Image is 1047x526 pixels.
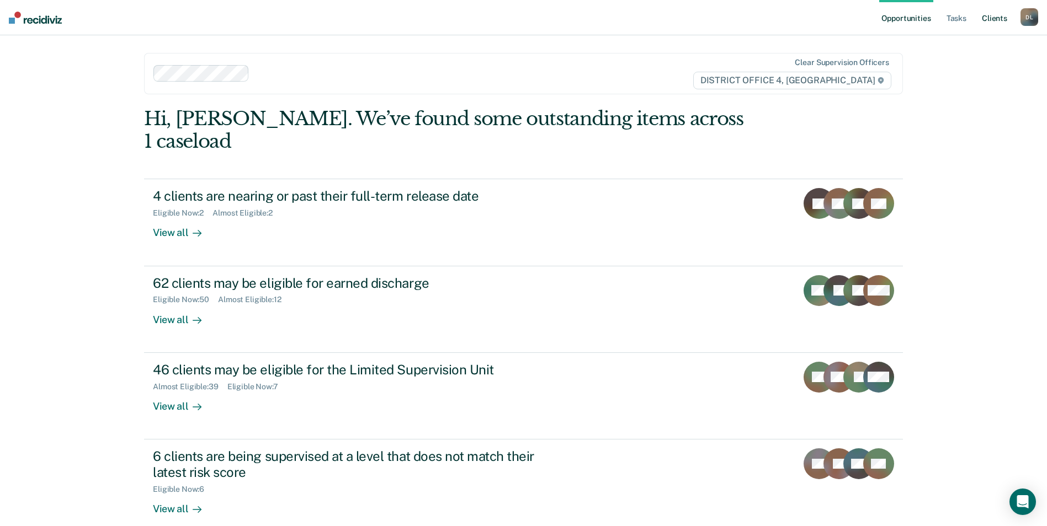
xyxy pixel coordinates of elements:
div: View all [153,493,215,515]
div: 46 clients may be eligible for the Limited Supervision Unit [153,362,540,378]
span: DISTRICT OFFICE 4, [GEOGRAPHIC_DATA] [693,72,891,89]
a: 4 clients are nearing or past their full-term release dateEligible Now:2Almost Eligible:2View all [144,179,903,266]
div: 6 clients are being supervised at a level that does not match their latest risk score [153,448,540,480]
a: 62 clients may be eligible for earned dischargeEligible Now:50Almost Eligible:12View all [144,266,903,353]
div: Almost Eligible : 39 [153,382,227,391]
div: 4 clients are nearing or past their full-term release date [153,188,540,204]
div: Hi, [PERSON_NAME]. We’ve found some outstanding items across 1 caseload [144,108,751,153]
div: Almost Eligible : 12 [218,295,290,304]
div: View all [153,391,215,412]
div: Almost Eligible : 2 [212,208,281,218]
div: D L [1021,8,1038,26]
div: View all [153,218,215,239]
button: DL [1021,8,1038,26]
div: View all [153,304,215,326]
div: Eligible Now : 6 [153,485,213,494]
img: Recidiviz [9,12,62,24]
div: Eligible Now : 2 [153,208,212,218]
a: 46 clients may be eligible for the Limited Supervision UnitAlmost Eligible:39Eligible Now:7View all [144,353,903,439]
div: Clear supervision officers [795,58,889,67]
div: Eligible Now : 7 [227,382,287,391]
div: Open Intercom Messenger [1009,489,1036,515]
div: 62 clients may be eligible for earned discharge [153,275,540,291]
div: Eligible Now : 50 [153,295,218,304]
